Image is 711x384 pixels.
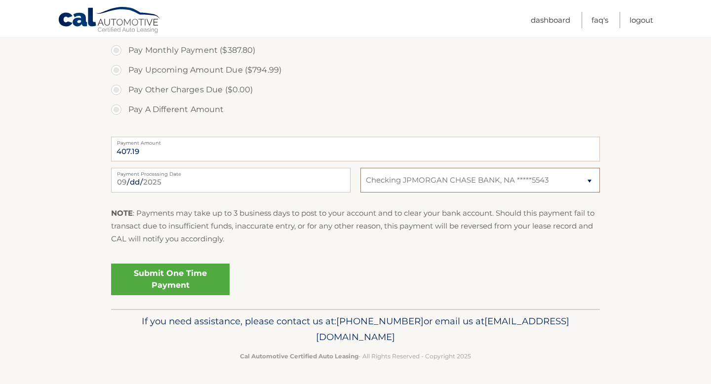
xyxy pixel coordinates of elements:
[111,207,600,246] p: : Payments may take up to 3 business days to post to your account and to clear your bank account....
[531,12,570,28] a: Dashboard
[240,352,358,360] strong: Cal Automotive Certified Auto Leasing
[111,100,600,119] label: Pay A Different Amount
[316,315,569,343] span: [EMAIL_ADDRESS][DOMAIN_NAME]
[111,208,133,218] strong: NOTE
[592,12,608,28] a: FAQ's
[111,80,600,100] label: Pay Other Charges Due ($0.00)
[111,168,351,176] label: Payment Processing Date
[111,40,600,60] label: Pay Monthly Payment ($387.80)
[630,12,653,28] a: Logout
[111,168,351,192] input: Payment Date
[111,60,600,80] label: Pay Upcoming Amount Due ($794.99)
[111,137,600,145] label: Payment Amount
[111,264,230,295] a: Submit One Time Payment
[118,313,593,345] p: If you need assistance, please contact us at: or email us at
[336,315,424,327] span: [PHONE_NUMBER]
[58,6,161,35] a: Cal Automotive
[111,137,600,161] input: Payment Amount
[118,351,593,361] p: - All Rights Reserved - Copyright 2025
